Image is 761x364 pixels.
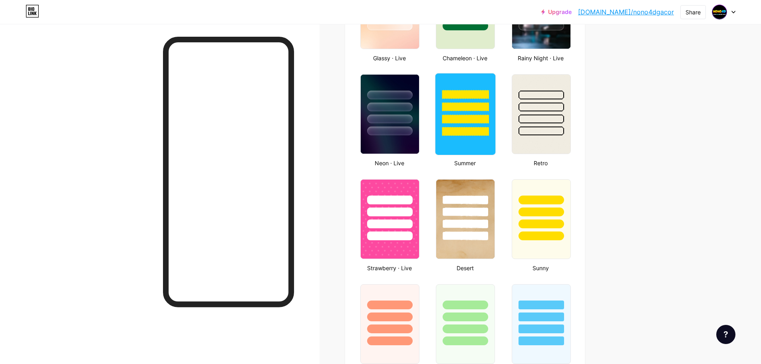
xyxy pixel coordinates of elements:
a: [DOMAIN_NAME]/nono4dgacor [578,7,674,17]
div: Rainy Night · Live [509,54,572,62]
div: Share [685,8,701,16]
div: Retro [509,159,572,167]
div: Desert [433,264,496,272]
div: Glassy · Live [358,54,421,62]
div: Strawberry · Live [358,264,421,272]
img: nono4dgacor [712,4,727,20]
div: Sunny [509,264,572,272]
div: Neon · Live [358,159,421,167]
div: Chameleon · Live [433,54,496,62]
a: Upgrade [541,9,572,15]
div: Summer [433,159,496,167]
